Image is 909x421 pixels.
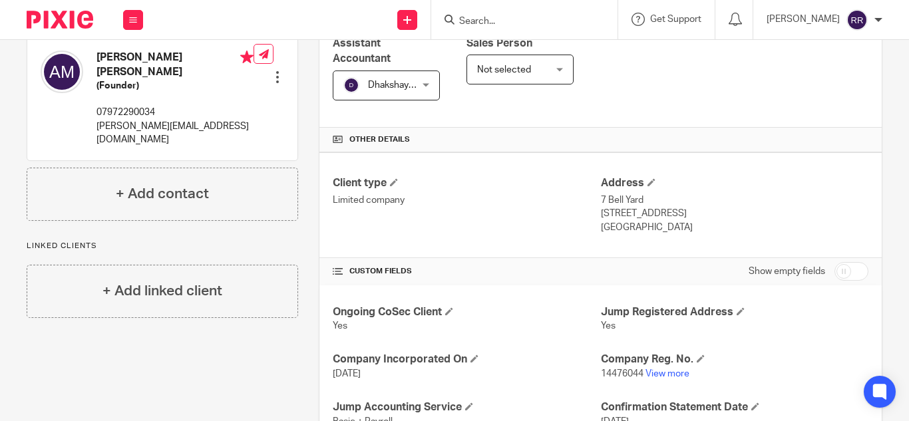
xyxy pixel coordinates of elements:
[846,9,868,31] img: svg%3E
[96,51,254,79] h4: [PERSON_NAME] [PERSON_NAME]
[343,77,359,93] img: svg%3E
[601,305,868,319] h4: Jump Registered Address
[333,352,600,366] h4: Company Incorporated On
[601,194,868,207] p: 7 Bell Yard
[333,400,600,414] h4: Jump Accounting Service
[601,321,616,331] span: Yes
[333,369,361,378] span: [DATE]
[368,80,423,90] span: Dhakshaya M
[650,15,701,24] span: Get Support
[749,265,825,278] label: Show empty fields
[767,13,840,26] p: [PERSON_NAME]
[116,184,209,204] h4: + Add contact
[240,51,254,64] i: Primary
[349,134,410,145] span: Other details
[458,16,578,28] input: Search
[333,305,600,319] h4: Ongoing CoSec Client
[601,221,868,234] p: [GEOGRAPHIC_DATA]
[333,321,347,331] span: Yes
[601,176,868,190] h4: Address
[466,38,532,49] span: Sales Person
[333,266,600,277] h4: CUSTOM FIELDS
[601,207,868,220] p: [STREET_ADDRESS]
[601,369,643,378] span: 14476044
[333,194,600,207] p: Limited company
[96,79,254,92] h5: (Founder)
[645,369,689,378] a: View more
[41,51,83,93] img: svg%3E
[27,241,298,251] p: Linked clients
[96,120,254,147] p: [PERSON_NAME][EMAIL_ADDRESS][DOMAIN_NAME]
[601,400,868,414] h4: Confirmation Statement Date
[601,352,868,366] h4: Company Reg. No.
[96,106,254,119] p: 07972290034
[102,281,222,301] h4: + Add linked client
[27,11,93,29] img: Pixie
[333,176,600,190] h4: Client type
[477,65,531,74] span: Not selected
